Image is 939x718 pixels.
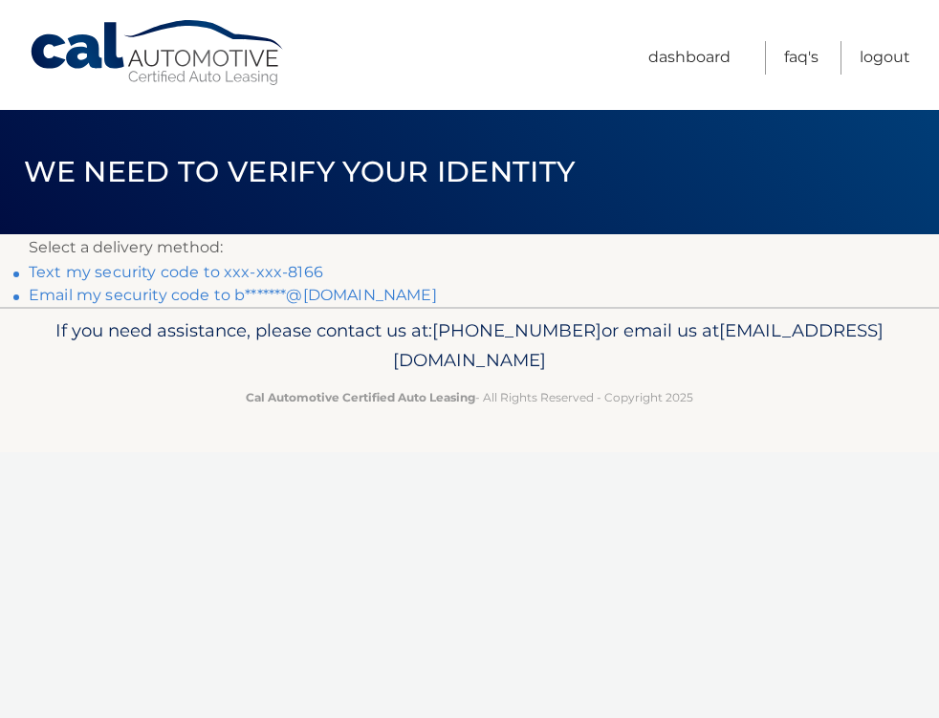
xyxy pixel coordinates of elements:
[784,41,819,75] a: FAQ's
[432,319,601,341] span: [PHONE_NUMBER]
[860,41,910,75] a: Logout
[29,263,323,281] a: Text my security code to xxx-xxx-8166
[29,286,437,304] a: Email my security code to b*******@[DOMAIN_NAME]
[29,234,910,261] p: Select a delivery method:
[29,315,910,377] p: If you need assistance, please contact us at: or email us at
[24,154,576,189] span: We need to verify your identity
[29,19,287,87] a: Cal Automotive
[246,390,475,404] strong: Cal Automotive Certified Auto Leasing
[29,387,910,407] p: - All Rights Reserved - Copyright 2025
[648,41,731,75] a: Dashboard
